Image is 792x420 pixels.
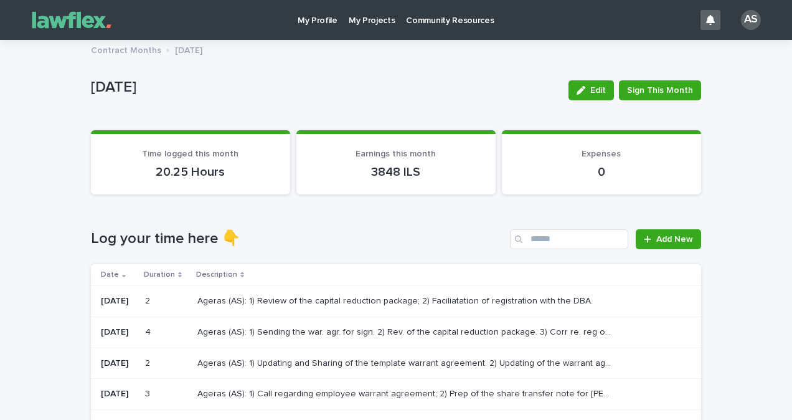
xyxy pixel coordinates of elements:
p: 3 [145,386,153,399]
button: Sign This Month [619,80,701,100]
p: Ageras (AS): 1) Sending the war. agr. for sign. 2) Rev. of the capital reduction package. 3) Corr... [197,325,615,338]
p: Contract Months [91,42,161,56]
span: Add New [656,235,693,244]
span: Edit [590,86,606,95]
p: Duration [144,268,175,282]
p: Ageras (AS): 1) Review of the capital reduction package; 2) Faciliatation of registration with th... [197,294,595,307]
p: Description [196,268,237,282]
p: 2 [145,294,153,307]
p: 2 [145,356,153,369]
p: [DATE] [101,358,135,369]
tr: [DATE]22 Ageras (AS): 1) Review of the capital reduction package; 2) Faciliatation of registratio... [91,285,701,317]
span: Sign This Month [627,84,693,97]
input: Search [510,229,628,249]
div: AS [741,10,761,30]
p: [DATE] [91,79,559,97]
tr: [DATE]33 Ageras (AS): 1) Call regarding employee warrant agreement; 2) Prep of the share transfer... [91,379,701,410]
p: 4 [145,325,153,338]
p: [DATE] [101,296,135,307]
a: Add New [636,229,701,249]
tr: [DATE]22 Ageras (AS): 1) Updating and Sharing of the template warrant agreement. 2) Updating of t... [91,348,701,379]
h1: Log your time here 👇 [91,230,505,248]
span: Earnings this month [356,150,436,158]
p: Ageras (AS): 1) Call regarding employee warrant agreement; 2) Prep of the share transfer note for... [197,386,615,399]
p: 20.25 Hours [106,165,275,179]
p: 0 [517,165,686,179]
span: Expenses [582,150,621,158]
p: Ageras (AS): 1) Updating and Sharing of the template warrant agreement. 2) Updating of the warran... [197,356,615,369]
p: Date [101,268,119,282]
span: Time logged this month [142,150,238,158]
img: Gnvw4qrBSHOAfo8VMhG6 [25,7,118,32]
p: [DATE] [101,327,135,338]
button: Edit [568,80,614,100]
tr: [DATE]44 Ageras (AS): 1) Sending the war. agr. for sign. 2) Rev. of the capital reduction package... [91,317,701,348]
p: [DATE] [101,389,135,399]
p: [DATE] [175,42,202,56]
p: 3848 ILS [311,165,481,179]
